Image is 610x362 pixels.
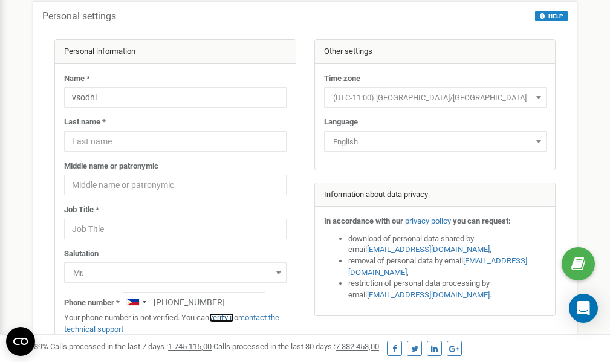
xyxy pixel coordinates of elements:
[64,161,158,172] label: Middle name or patronymic
[42,11,116,22] h5: Personal settings
[64,204,99,216] label: Job Title *
[122,293,150,312] div: Telephone country code
[367,290,490,299] a: [EMAIL_ADDRESS][DOMAIN_NAME]
[64,312,287,335] p: Your phone number is not verified. You can or
[68,265,282,282] span: Mr.
[64,73,90,85] label: Name *
[569,294,598,323] div: Open Intercom Messenger
[324,117,358,128] label: Language
[50,342,212,351] span: Calls processed in the last 7 days :
[168,342,212,351] u: 1 745 115,00
[64,87,287,108] input: Name
[64,117,106,128] label: Last name *
[324,73,360,85] label: Time zone
[348,256,527,277] a: [EMAIL_ADDRESS][DOMAIN_NAME]
[324,131,547,152] span: English
[348,278,547,300] li: restriction of personal data processing by email .
[213,342,379,351] span: Calls processed in the last 30 days :
[64,175,287,195] input: Middle name or patronymic
[535,11,568,21] button: HELP
[122,292,265,312] input: +1-800-555-55-55
[209,313,234,322] a: verify it
[315,183,556,207] div: Information about data privacy
[64,248,99,260] label: Salutation
[64,131,287,152] input: Last name
[328,89,542,106] span: (UTC-11:00) Pacific/Midway
[55,40,296,64] div: Personal information
[64,313,279,334] a: contact the technical support
[64,262,287,283] span: Mr.
[64,297,120,309] label: Phone number *
[6,327,35,356] button: Open CMP widget
[324,216,403,225] strong: In accordance with our
[64,219,287,239] input: Job Title
[315,40,556,64] div: Other settings
[405,216,451,225] a: privacy policy
[336,342,379,351] u: 7 382 453,00
[348,256,547,278] li: removal of personal data by email ,
[324,87,547,108] span: (UTC-11:00) Pacific/Midway
[328,134,542,150] span: English
[453,216,511,225] strong: you can request:
[348,233,547,256] li: download of personal data shared by email ,
[367,245,490,254] a: [EMAIL_ADDRESS][DOMAIN_NAME]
